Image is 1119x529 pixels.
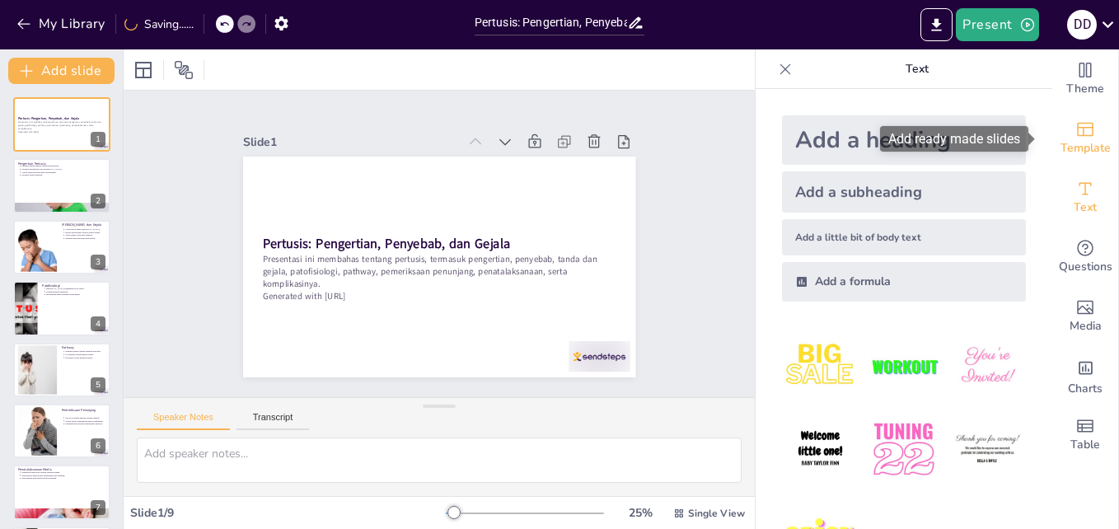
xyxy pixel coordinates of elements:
img: 2.jpeg [865,328,942,405]
span: Template [1060,139,1111,157]
input: Insert title [475,11,627,35]
div: 3 [13,220,110,274]
img: 4.jpeg [782,411,859,488]
div: Add images, graphics, shapes or video [1052,287,1118,346]
div: Get real-time input from your audience [1052,227,1118,287]
button: d d [1067,8,1097,41]
button: Add slide [8,58,115,84]
div: Add a table [1052,405,1118,465]
div: Add a little bit of body text [782,219,1026,255]
button: My Library [12,11,112,37]
button: Export to PowerPoint [920,8,953,41]
div: 25 % [620,505,660,521]
div: 2 [13,158,110,213]
p: Batuk paroksismal adalah gejala utama. [65,231,105,234]
span: Text [1074,199,1097,217]
div: 1 [13,97,110,152]
button: Transcript [236,412,310,430]
div: Add ready made slides [880,126,1028,152]
strong: Pertusis: Pengertian, Penyebab, dan Gejala [263,217,511,260]
p: Penatalaksanaan Medis [18,467,105,472]
img: 1.jpeg [782,328,859,405]
p: [MEDICAL_DATA] menginfeksi sel epitel. [46,288,105,291]
p: Pathway [62,344,105,349]
div: 2 [91,194,105,208]
p: Tes PCR adalah metode paling sensitif. [65,416,105,419]
p: Suara napas yang khas muncul. [65,234,105,237]
p: Pengobatan simptomatik membantu kenyamanan. [21,474,105,477]
div: 7 [13,465,110,519]
p: Generated with [URL] [18,130,105,133]
div: 5 [13,343,110,397]
div: Slide 1 [254,114,469,152]
p: Muntah dan kelelahan bisa terjadi. [65,236,105,240]
p: Kolonisasi saluran napas terjadi. [65,353,105,356]
div: Add a subheading [782,171,1026,213]
p: Toksin merusak jaringan. [46,290,105,293]
span: Table [1070,436,1100,454]
p: Generated with [URL] [257,271,610,321]
div: Add a formula [782,262,1026,302]
div: Layout [130,57,157,83]
span: Theme [1066,80,1104,98]
p: Produksi toksin memicu gejala. [65,356,105,359]
button: Present [956,8,1038,41]
div: d d [1067,10,1097,40]
span: Charts [1068,380,1103,398]
p: Gejala utama adalah batuk paroksismal. [21,171,105,174]
div: Add charts and graphs [1052,346,1118,405]
div: 7 [91,500,105,515]
span: Single View [688,507,745,520]
span: Position [174,60,194,80]
p: Peradangan menyebabkan batuk parah. [46,293,105,297]
div: Change the overall theme [1052,49,1118,109]
p: Inhalasi bakteri adalah langkah pertama. [65,349,105,353]
div: 4 [91,316,105,331]
div: 5 [91,377,105,392]
p: Pertusis adalah infeksi saluran pernapasan. [21,164,105,167]
span: Media [1070,317,1102,335]
img: 6.jpeg [949,411,1026,488]
p: Patofisiologi [42,283,105,288]
div: Add a heading [782,115,1026,165]
p: Pemeriksaan Penunjang [62,408,105,413]
p: Pertusis disebabkan oleh [MEDICAL_DATA]. [21,167,105,171]
p: Pemeriksaan serologi mendeteksi antibodi. [65,423,105,426]
p: Pertusis sangat menular. [21,173,105,176]
div: 3 [91,255,105,269]
strong: Pertusis: Pengertian, Penyebab, dan Gejala [18,117,79,121]
div: 4 [13,281,110,335]
img: 3.jpeg [949,328,1026,405]
div: Add text boxes [1052,168,1118,227]
button: Speaker Notes [137,412,230,430]
div: Saving...... [124,16,194,32]
div: 6 [13,404,110,458]
img: 5.jpeg [865,411,942,488]
div: Slide 1 / 9 [130,505,446,521]
div: 1 [91,132,105,147]
p: Pemberian antibiotik adalah langkah utama. [21,471,105,475]
div: 6 [91,438,105,453]
p: Text [798,49,1036,89]
p: [PERSON_NAME] dan Gejala [62,222,105,227]
p: Kultur bakteri digunakan untuk konfirmasi. [65,419,105,423]
p: Pengertian Pertusis [18,161,105,166]
p: Presentasi ini membahas tentang pertusis, termasuk pengertian, penyebab, tanda dan gejala, patofi... [259,234,614,307]
span: Questions [1059,258,1112,276]
p: Pencegahan penyebaran infeksi penting. [21,477,105,480]
p: Presentasi ini membahas tentang pertusis, termasuk pengertian, penyebab, tanda dan gejala, patofi... [18,121,105,130]
p: Gejala awal mirip [MEDICAL_DATA]. [65,227,105,231]
div: Add ready made slides [1052,109,1118,168]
